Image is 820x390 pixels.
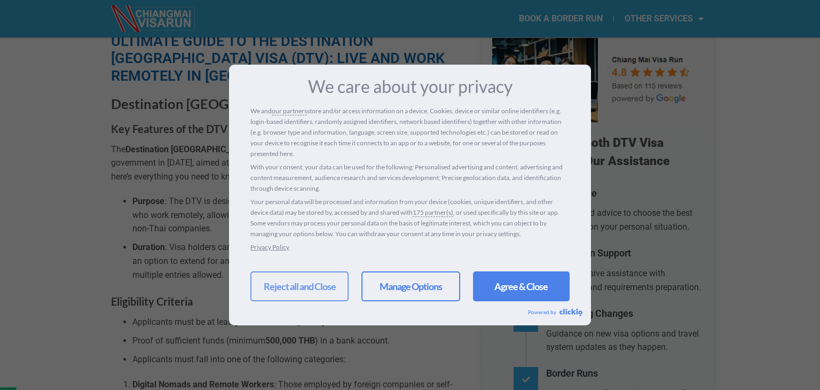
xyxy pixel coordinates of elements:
[473,271,570,301] a: Agree & Close
[250,106,570,159] p: We and store and/or access information on a device. Cookies, device or similar online identifiers...
[250,271,349,301] a: Reject all and Close
[250,78,570,95] h3: We care about your privacy
[250,162,570,194] p: With your consent, your data can be used for the following: Personalised advertising and content,...
[413,207,453,218] a: 175 partner(s)
[361,271,460,301] a: Manage Options
[250,243,289,251] a: Privacy Policy
[272,106,307,116] a: our partners
[250,197,570,239] p: Your personal data will be processed and information from your device (cookies, unique identifier...
[528,309,559,315] span: Powered by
